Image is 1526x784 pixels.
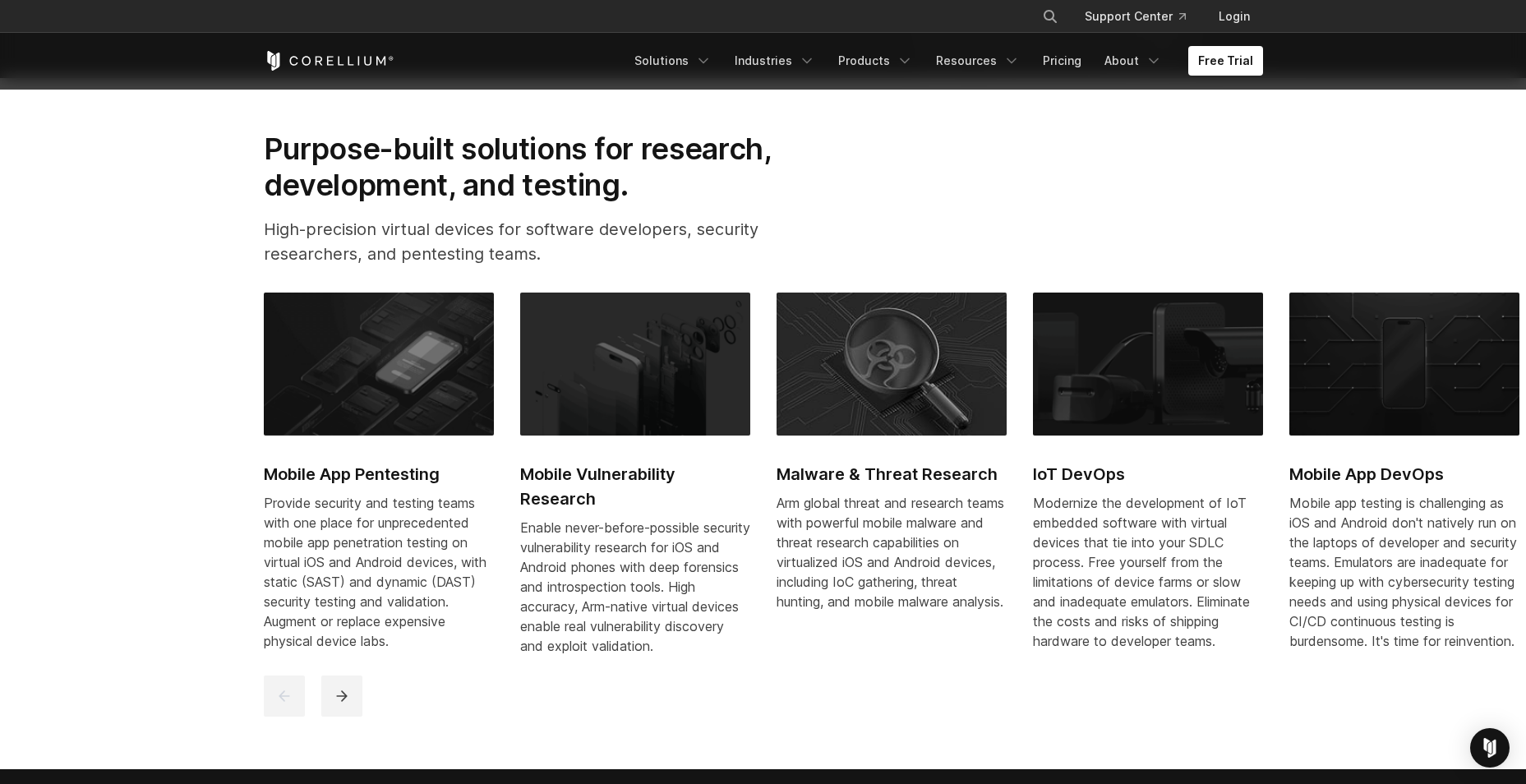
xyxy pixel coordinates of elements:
[264,462,494,487] h2: Mobile App Pentesting
[777,293,1007,436] img: Malware & Threat Research
[1289,493,1519,651] div: Mobile app testing is challenging as iOS and Android don't natively run on the laptops of develop...
[1033,293,1263,671] a: IoT DevOps IoT DevOps Modernize the development of IoT embedded software with virtual devices tha...
[1033,493,1263,651] div: Modernize the development of IoT embedded software with virtual devices that tie into your SDLC p...
[1033,462,1263,487] h2: IoT DevOps
[625,46,722,76] a: Solutions
[1289,462,1519,487] h2: Mobile App DevOps
[264,493,494,651] div: Provide security and testing teams with one place for unprecedented mobile app penetration testin...
[264,293,494,436] img: Mobile App Pentesting
[1033,46,1091,76] a: Pricing
[777,493,1007,611] div: Arm global threat and research teams with powerful mobile malware and threat research capabilitie...
[1095,46,1172,76] a: About
[1022,2,1263,31] div: Navigation Menu
[1035,2,1065,31] button: Search
[1188,46,1263,76] a: Free Trial
[926,46,1030,76] a: Resources
[828,46,923,76] a: Products
[777,462,1007,487] h2: Malware & Threat Research
[264,51,394,71] a: Corellium Home
[520,462,750,511] h2: Mobile Vulnerability Research
[520,293,750,436] img: Mobile Vulnerability Research
[1289,293,1519,436] img: Mobile App DevOps
[321,676,362,717] button: next
[1072,2,1199,31] a: Support Center
[264,131,824,204] h2: Purpose-built solutions for research, development, and testing.
[264,293,494,671] a: Mobile App Pentesting Mobile App Pentesting Provide security and testing teams with one place for...
[1033,293,1263,436] img: IoT DevOps
[1470,728,1510,768] div: Open Intercom Messenger
[625,46,1263,76] div: Navigation Menu
[264,217,824,266] p: High-precision virtual devices for software developers, security researchers, and pentesting teams.
[520,518,750,656] div: Enable never-before-possible security vulnerability research for iOS and Android phones with deep...
[520,293,750,676] a: Mobile Vulnerability Research Mobile Vulnerability Research Enable never-before-possible security...
[1206,2,1263,31] a: Login
[777,293,1007,631] a: Malware & Threat Research Malware & Threat Research Arm global threat and research teams with pow...
[725,46,825,76] a: Industries
[264,676,305,717] button: previous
